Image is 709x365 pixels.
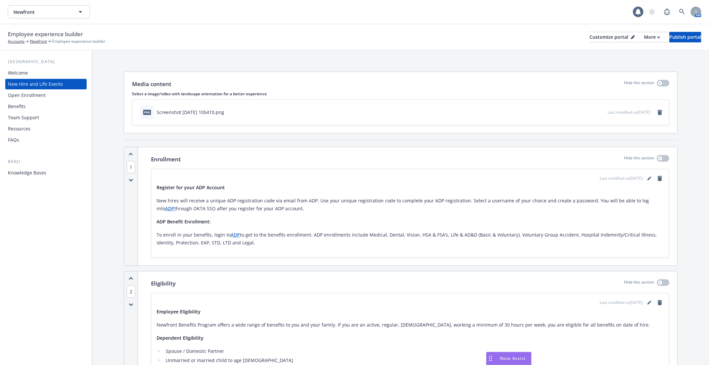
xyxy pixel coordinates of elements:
button: Newfront [8,5,90,18]
a: Search [676,5,689,18]
p: Enrollment [151,155,181,164]
button: 1 [127,164,135,171]
a: Accounts [8,38,25,44]
a: Start snowing [645,5,658,18]
div: Drag to move [486,352,495,365]
p: Newfront Benefits Program offers a wide range of benefits to you and your family. If you are an a... [157,321,664,329]
a: Open Enrollment [5,90,87,101]
span: 1 [127,161,135,173]
p: New hires will receive a unique ADP registration code via email from ADP. Use your unique registr... [157,197,664,213]
a: remove [656,174,664,182]
p: Select a image/video with landscape orientation for a better experience [132,91,669,97]
div: Open Enrollment [8,90,46,101]
button: 2 [127,288,135,295]
p: Media content [132,80,171,88]
span: Last modified on [DATE] [608,109,651,115]
button: download file [589,109,594,116]
p: Hide this section [624,279,654,288]
strong: Employee Eligibility [157,308,201,315]
div: Resources [8,124,31,134]
a: FAQs [5,135,87,145]
strong: Dependent Eligibility [157,335,204,341]
div: Screenshot [DATE] 105410.png [157,109,224,116]
div: Welcome [8,68,28,78]
span: Employee experience builder [52,38,105,44]
span: Nova Assist [500,355,526,361]
strong: Register for your ADP Account [157,184,225,191]
a: editPencil [645,299,653,307]
span: Newfront [13,9,70,15]
a: editPencil [645,174,653,182]
a: Report a Bug [660,5,674,18]
a: remove [656,299,664,307]
a: Knowledge Bases [5,168,87,178]
a: ADP [165,205,174,212]
span: Last modified on [DATE] [600,175,643,181]
button: Customize portal [590,32,635,42]
div: More [644,32,660,42]
a: New Hire and Life Events [5,79,87,89]
a: Benefits [5,101,87,112]
p: Hide this section [624,80,654,88]
a: remove [656,108,664,116]
div: Benji [5,158,87,165]
span: 2 [127,285,135,298]
button: Publish portal [669,32,701,42]
p: Eligibility [151,279,176,288]
p: To enroll in your benefits, login to to get to the benefits enrollment. ADP enrollments include M... [157,231,664,247]
span: Employee experience builder [8,30,83,38]
button: More [636,32,668,42]
div: Knowledge Bases [8,168,46,178]
span: png [143,110,151,115]
li: Spouse / Domestic Partner [164,347,664,355]
a: Welcome [5,68,87,78]
button: Nova Assist [486,352,531,365]
span: Last modified on [DATE] [600,300,643,306]
a: Team Support [5,112,87,123]
strong: ADP Benefit Enrollment: [157,218,211,225]
p: Hide this section [624,155,654,164]
div: New Hire and Life Events [8,79,63,89]
a: Resources [5,124,87,134]
button: preview file [599,109,605,116]
div: [GEOGRAPHIC_DATA] [5,58,87,65]
a: Newfront [30,38,47,44]
div: Team Support [8,112,39,123]
div: Benefits [8,101,26,112]
a: ADP [231,232,240,238]
li: Unmarried or married child to age [DEMOGRAPHIC_DATA] [164,356,664,364]
div: FAQs [8,135,19,145]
